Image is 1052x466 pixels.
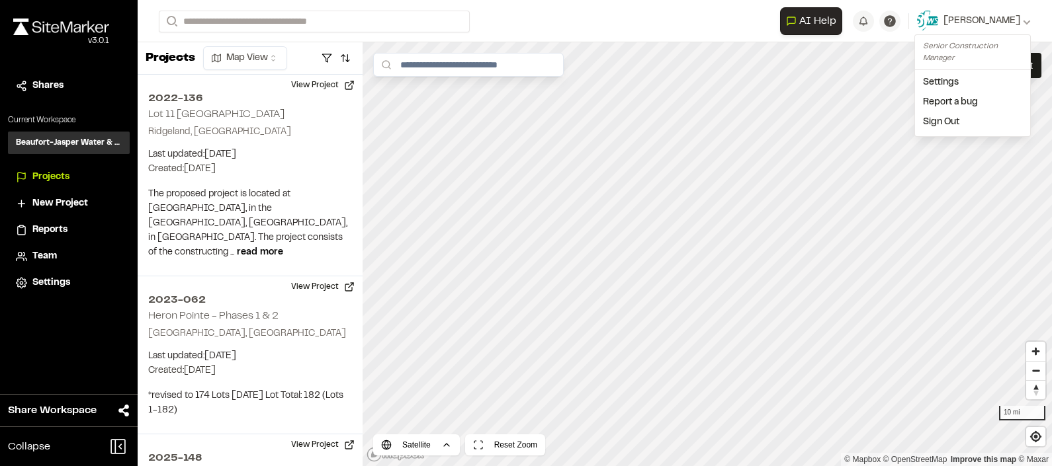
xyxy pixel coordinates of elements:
[148,162,352,176] p: Created: [DATE]
[16,249,122,264] a: Team
[844,455,881,464] a: Mapbox
[915,93,1030,112] div: Report a bug
[148,311,279,321] h2: Heron Pointe - Phases 1 & 2
[148,292,352,308] h2: 2023-062
[917,11,1031,32] button: [PERSON_NAME]
[146,50,195,67] p: Projects
[883,455,947,464] a: OpenStreetMap
[465,434,545,455] button: Reset Zoom
[16,137,122,149] h3: Beaufort-Jasper Water & Sewer Authority
[283,276,363,297] button: View Project
[148,147,352,162] p: Last updated: [DATE]
[8,403,97,418] span: Share Workspace
[148,327,352,341] p: [GEOGRAPHIC_DATA], [GEOGRAPHIC_DATA]
[16,276,122,290] a: Settings
[16,170,122,184] a: Projects
[148,110,285,119] h2: Lot 11 [GEOGRAPHIC_DATA]
[32,223,67,237] span: Reports
[1026,380,1045,399] button: Reset bearing to north
[148,364,352,378] p: Created: [DATE]
[943,14,1020,28] span: [PERSON_NAME]
[148,187,352,260] p: The proposed project is located at [GEOGRAPHIC_DATA], in the [GEOGRAPHIC_DATA], [GEOGRAPHIC_DATA]...
[13,35,109,47] div: Oh geez...please don't...
[999,406,1045,420] div: 10 mi
[32,276,70,290] span: Settings
[917,11,938,32] img: User
[32,249,57,264] span: Team
[148,389,352,418] p: *revised to 174 Lots [DATE] Lot Total: 182 (Lots 1-182)
[1026,362,1045,380] span: Zoom out
[148,349,352,364] p: Last updated: [DATE]
[13,19,109,35] img: rebrand.png
[16,223,122,237] a: Reports
[16,79,122,93] a: Shares
[951,455,1016,464] a: Map feedback
[363,42,1052,466] canvas: Map
[283,75,363,96] button: View Project
[915,73,1030,93] a: Settings
[915,112,1030,132] a: Sign Out
[780,7,848,35] div: Open AI Assistant
[1026,342,1045,361] button: Zoom in
[373,434,460,455] button: Satellite
[1026,361,1045,380] button: Zoom out
[159,11,183,32] button: Search
[32,170,69,184] span: Projects
[283,434,363,455] button: View Project
[16,196,122,211] a: New Project
[780,7,842,35] button: Open AI Assistant
[148,91,352,106] h2: 2022-136
[367,447,425,462] a: Mapbox logo
[8,439,50,455] span: Collapse
[8,114,130,126] p: Current Workspace
[237,249,283,256] span: read more
[799,13,836,29] span: AI Help
[148,125,352,139] p: Ridgeland, [GEOGRAPHIC_DATA]
[32,79,64,93] span: Shares
[1018,455,1049,464] a: Maxar
[148,450,352,466] h2: 2025-148
[32,196,88,211] span: New Project
[923,40,1022,64] div: Senior Construction Manager
[1026,427,1045,446] button: Find my location
[1026,381,1045,399] span: Reset bearing to north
